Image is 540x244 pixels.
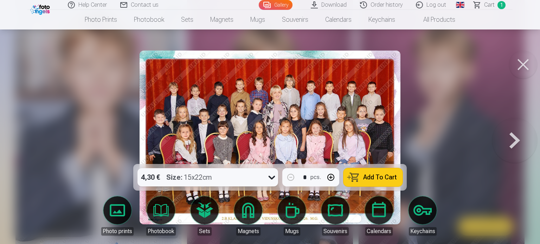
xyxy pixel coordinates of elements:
[363,174,397,180] span: Add To Cart
[322,227,349,236] div: Souvenirs
[359,196,399,236] a: Calendars
[404,10,464,29] a: All products
[198,227,212,236] div: Sets
[146,227,176,236] div: Photobook
[202,10,242,29] a: Magnets
[316,196,355,236] a: Souvenirs
[166,172,182,182] strong: Size :
[360,10,404,29] a: Keychains
[409,227,437,236] div: Keychains
[310,173,321,182] div: pcs.
[284,227,300,236] div: Mugs
[343,168,403,186] button: Add To Cart
[141,196,181,236] a: Photobook
[98,196,137,236] a: Photo prints
[365,227,393,236] div: Calendars
[137,168,163,186] div: 4,30 €
[484,1,495,9] span: Сart
[76,10,126,29] a: Photo prints
[272,196,311,236] a: Mugs
[185,196,224,236] a: Sets
[30,3,52,15] img: /fa1
[317,10,360,29] a: Calendars
[242,10,274,29] a: Mugs
[403,196,442,236] a: Keychains
[166,168,212,186] div: 15x22cm
[126,10,173,29] a: Photobook
[173,10,202,29] a: Sets
[101,227,134,236] div: Photo prints
[274,10,317,29] a: Souvenirs
[229,196,268,236] a: Magnets
[497,1,506,9] span: 1
[236,227,261,236] div: Magnets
